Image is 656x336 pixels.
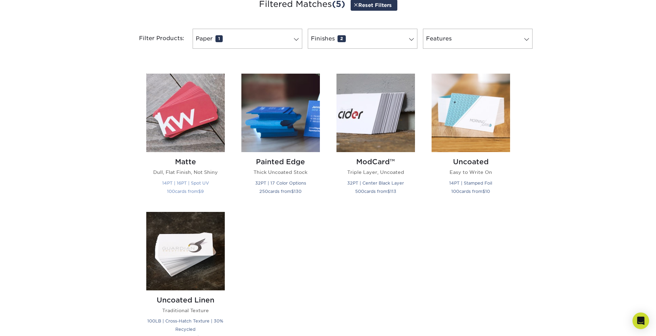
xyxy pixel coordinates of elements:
span: 100 [451,189,459,194]
span: 500 [355,189,364,194]
p: Triple Layer, Uncoated [336,169,415,176]
small: cards from [355,189,396,194]
a: Matte Business Cards Matte Dull, Flat Finish, Not Shiny 14PT | 16PT | Spot UV 100cards from$9 [146,74,225,203]
span: $ [387,189,390,194]
img: Painted Edge Business Cards [241,74,320,152]
span: 130 [294,189,302,194]
div: Filter Products: [121,29,190,49]
p: Easy to Write On [432,169,510,176]
span: 113 [390,189,396,194]
a: Paper1 [193,29,302,49]
small: 100LB | Cross-Hatch Texture | 30% Recycled [147,318,223,332]
span: 10 [485,189,490,194]
h2: Matte [146,158,225,166]
span: $ [482,189,485,194]
small: cards from [451,189,490,194]
a: Uncoated Business Cards Uncoated Easy to Write On 14PT | Stamped Foil 100cards from$10 [432,74,510,203]
small: 32PT | Center Black Layer [347,180,404,186]
img: ModCard™ Business Cards [336,74,415,152]
div: Open Intercom Messenger [632,312,649,329]
a: Features [423,29,533,49]
small: 14PT | Stamped Foil [449,180,492,186]
h2: ModCard™ [336,158,415,166]
a: ModCard™ Business Cards ModCard™ Triple Layer, Uncoated 32PT | Center Black Layer 500cards from$113 [336,74,415,203]
h2: Uncoated Linen [146,296,225,304]
span: 9 [201,189,204,194]
p: Traditional Texture [146,307,225,314]
span: $ [291,189,294,194]
img: Matte Business Cards [146,74,225,152]
span: 250 [259,189,268,194]
span: $ [198,189,201,194]
small: 32PT | 17 Color Options [255,180,306,186]
a: Painted Edge Business Cards Painted Edge Thick Uncoated Stock 32PT | 17 Color Options 250cards fr... [241,74,320,203]
a: Finishes2 [308,29,417,49]
small: cards from [167,189,204,194]
img: Uncoated Linen Business Cards [146,212,225,290]
span: 2 [338,35,346,42]
h2: Painted Edge [241,158,320,166]
h2: Uncoated [432,158,510,166]
small: cards from [259,189,302,194]
p: Thick Uncoated Stock [241,169,320,176]
span: 100 [167,189,175,194]
p: Dull, Flat Finish, Not Shiny [146,169,225,176]
img: Uncoated Business Cards [432,74,510,152]
small: 14PT | 16PT | Spot UV [162,180,209,186]
span: 1 [215,35,223,42]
